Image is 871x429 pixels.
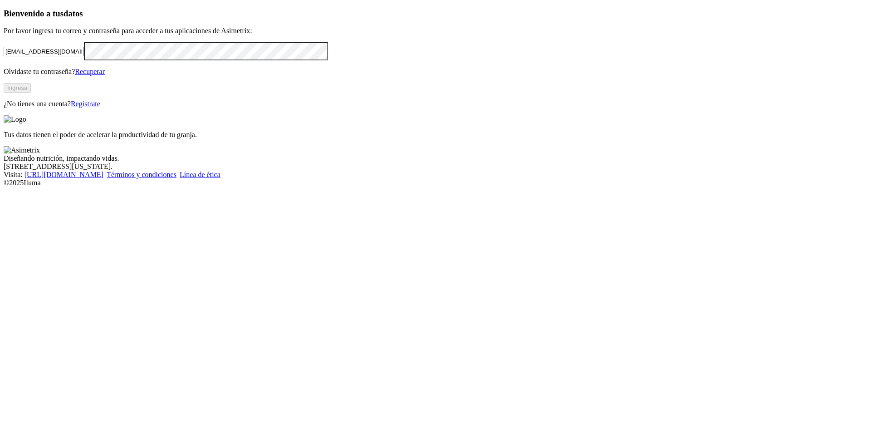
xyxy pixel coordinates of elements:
[4,100,867,108] p: ¿No tienes una cuenta?
[4,154,867,163] div: Diseñando nutrición, impactando vidas.
[180,171,220,178] a: Línea de ética
[4,115,26,123] img: Logo
[24,171,103,178] a: [URL][DOMAIN_NAME]
[75,68,105,75] a: Recuperar
[4,131,867,139] p: Tus datos tienen el poder de acelerar la productividad de tu granja.
[4,47,84,56] input: Tu correo
[4,27,867,35] p: Por favor ingresa tu correo y contraseña para acceder a tus aplicaciones de Asimetrix:
[64,9,83,18] span: datos
[4,9,867,19] h3: Bienvenido a tus
[4,68,867,76] p: Olvidaste tu contraseña?
[4,179,867,187] div: © 2025 Iluma
[107,171,176,178] a: Términos y condiciones
[4,163,867,171] div: [STREET_ADDRESS][US_STATE].
[71,100,100,108] a: Regístrate
[4,83,31,93] button: Ingresa
[4,171,867,179] div: Visita : | |
[4,146,40,154] img: Asimetrix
